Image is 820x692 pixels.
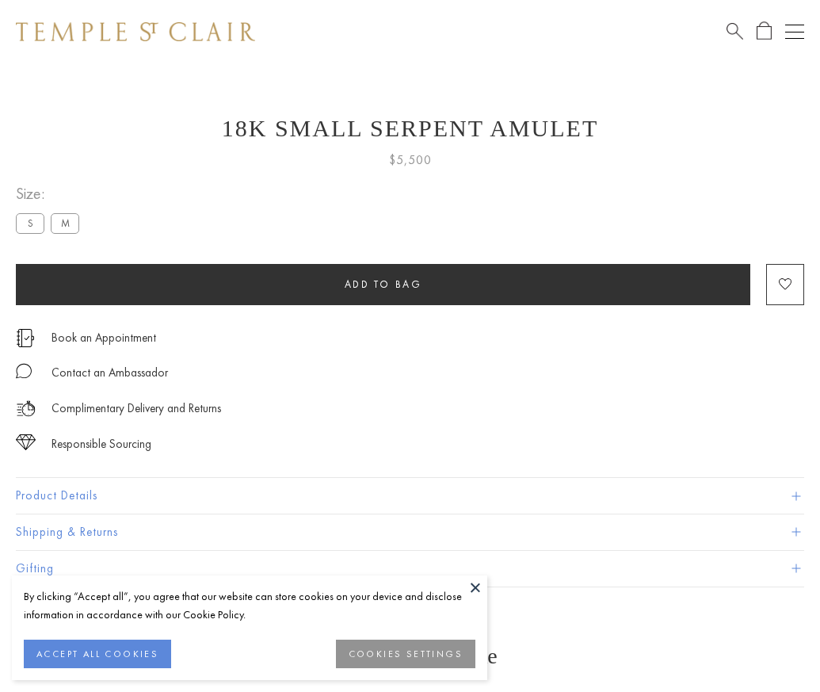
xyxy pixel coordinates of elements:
[16,329,35,347] img: icon_appointment.svg
[51,434,151,454] div: Responsible Sourcing
[785,22,804,41] button: Open navigation
[389,150,432,170] span: $5,500
[16,399,36,419] img: icon_delivery.svg
[16,264,750,305] button: Add to bag
[51,363,168,383] div: Contact an Ambassador
[51,329,156,346] a: Book an Appointment
[24,640,171,668] button: ACCEPT ALL COOKIES
[16,181,86,207] span: Size:
[24,587,475,624] div: By clicking “Accept all”, you agree that our website can store cookies on your device and disclos...
[336,640,475,668] button: COOKIES SETTINGS
[16,514,804,550] button: Shipping & Returns
[16,213,44,233] label: S
[16,363,32,379] img: MessageIcon-01_2.svg
[757,21,772,41] a: Open Shopping Bag
[51,213,79,233] label: M
[16,551,804,587] button: Gifting
[727,21,743,41] a: Search
[16,22,255,41] img: Temple St. Clair
[345,277,422,291] span: Add to bag
[16,434,36,450] img: icon_sourcing.svg
[51,399,221,419] p: Complimentary Delivery and Returns
[16,478,804,514] button: Product Details
[16,115,804,142] h1: 18K Small Serpent Amulet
